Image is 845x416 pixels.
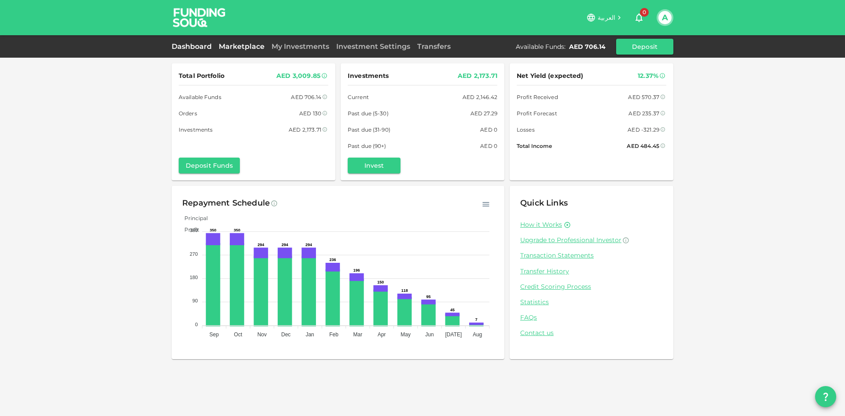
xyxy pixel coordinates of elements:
div: 12.37% [638,70,658,81]
span: Investments [179,125,213,134]
tspan: 270 [190,251,198,257]
tspan: Dec [281,331,290,338]
button: 0 [630,9,648,26]
span: Upgrade to Professional Investor [520,236,621,244]
a: Dashboard [172,42,215,51]
span: Profit Forecast [517,109,557,118]
span: Total Income [517,141,552,151]
div: AED 706.14 [569,42,606,51]
div: Repayment Schedule [182,196,270,210]
tspan: 360 [190,228,198,233]
span: Current [348,92,369,102]
div: AED 0 [480,141,497,151]
tspan: Oct [234,331,242,338]
span: Losses [517,125,535,134]
button: A [658,11,672,24]
span: Principal [178,215,208,221]
tspan: 180 [190,275,198,280]
div: AED 2,173.71 [458,70,497,81]
span: Past due (5-30) [348,109,389,118]
div: AED 2,173.71 [289,125,321,134]
span: Available Funds [179,92,221,102]
tspan: 90 [192,298,198,303]
tspan: Mar [353,331,363,338]
div: AED -321.29 [628,125,659,134]
tspan: Nov [257,331,267,338]
a: Statistics [520,298,663,306]
div: Available Funds : [516,42,566,51]
button: question [815,386,836,407]
div: AED 3,009.85 [276,70,320,81]
span: العربية [598,14,615,22]
div: AED 235.37 [628,109,659,118]
a: FAQs [520,313,663,322]
div: AED 0 [480,125,497,134]
a: Marketplace [215,42,268,51]
a: Contact us [520,329,663,337]
span: Quick Links [520,198,568,208]
div: AED 706.14 [291,92,321,102]
a: How it Works [520,221,562,229]
a: Transfer History [520,267,663,276]
span: Past due (31-90) [348,125,390,134]
span: Profit Received [517,92,558,102]
span: 0 [640,8,649,17]
tspan: Jan [305,331,314,338]
span: Orders [179,109,197,118]
button: Invest [348,158,400,173]
tspan: Jun [425,331,434,338]
div: AED 130 [299,109,321,118]
tspan: Aug [473,331,482,338]
div: AED 2,146.42 [463,92,497,102]
a: My Investments [268,42,333,51]
span: Profit [178,226,199,233]
a: Transaction Statements [520,251,663,260]
span: Past due (90+) [348,141,386,151]
tspan: [DATE] [445,331,462,338]
tspan: May [400,331,411,338]
tspan: Feb [329,331,338,338]
span: Total Portfolio [179,70,224,81]
a: Investment Settings [333,42,414,51]
button: Deposit [616,39,673,55]
a: Credit Scoring Process [520,283,663,291]
span: Net Yield (expected) [517,70,584,81]
div: AED 484.45 [627,141,659,151]
a: Transfers [414,42,454,51]
button: Deposit Funds [179,158,240,173]
tspan: Sep [209,331,219,338]
tspan: 0 [195,322,198,327]
a: Upgrade to Professional Investor [520,236,663,244]
div: AED 27.29 [470,109,497,118]
span: Investments [348,70,389,81]
tspan: Apr [378,331,386,338]
div: AED 570.37 [628,92,659,102]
